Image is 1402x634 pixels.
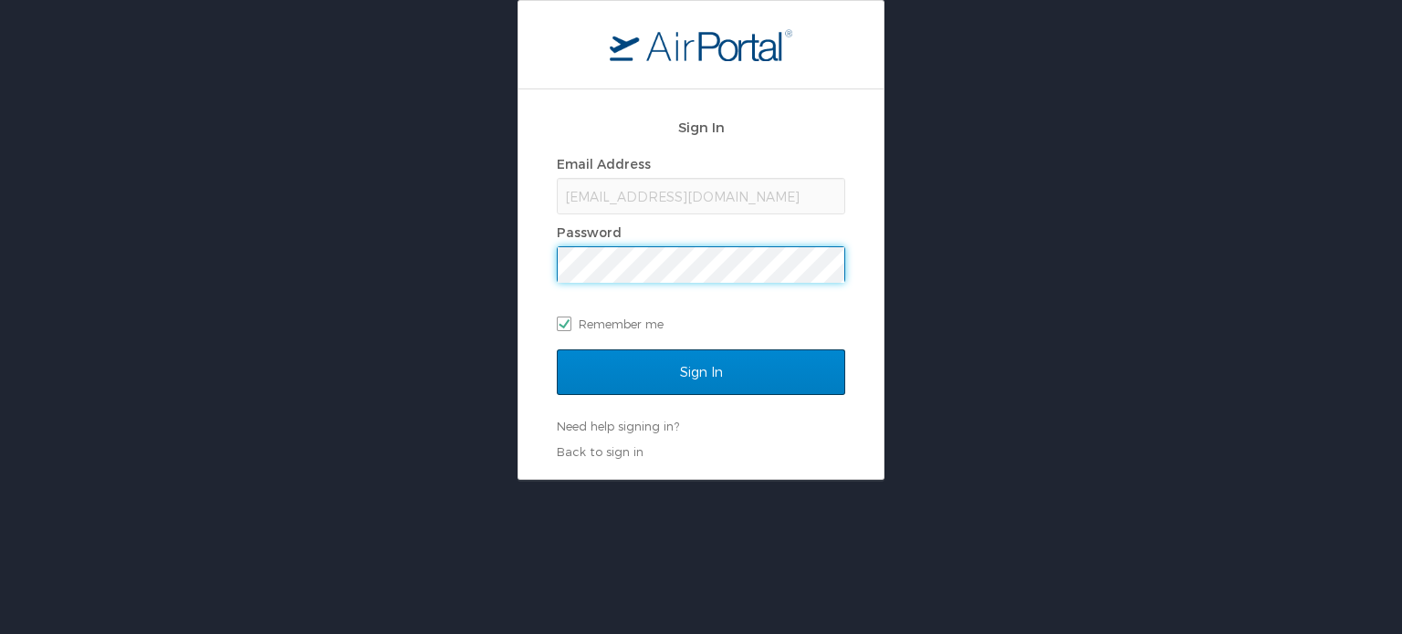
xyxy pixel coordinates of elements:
[557,349,845,395] input: Sign In
[557,224,622,240] label: Password
[557,419,679,433] a: Need help signing in?
[557,117,845,138] h2: Sign In
[557,156,651,171] label: Email Address
[557,310,845,338] label: Remember me
[610,28,792,61] img: logo
[557,444,643,459] a: Back to sign in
